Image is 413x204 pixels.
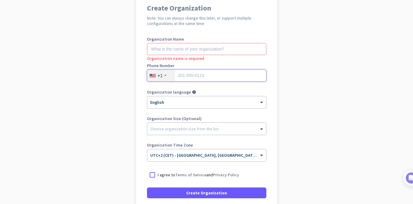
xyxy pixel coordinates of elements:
input: What is the name of your organization? [147,43,266,55]
h1: Create Organization [147,5,266,12]
span: Organization name is required [147,56,204,61]
div: +1 [157,73,163,79]
h2: Note: You can always change this later, or support multiple configurations at the same time [147,15,266,26]
label: Organization Size (Optional) [147,116,266,121]
p: I agree to and [158,172,239,178]
label: Organization language [147,90,191,94]
label: Organization Name [147,37,266,41]
i: help [192,90,196,94]
label: Phone Number [147,63,266,68]
input: 201-555-0123 [147,70,266,82]
label: Organization Time Zone [147,143,266,147]
span: Create Organization [186,190,227,196]
a: Privacy Policy [213,172,239,178]
button: Create Organization [147,187,266,198]
a: Terms of Service [175,172,206,178]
